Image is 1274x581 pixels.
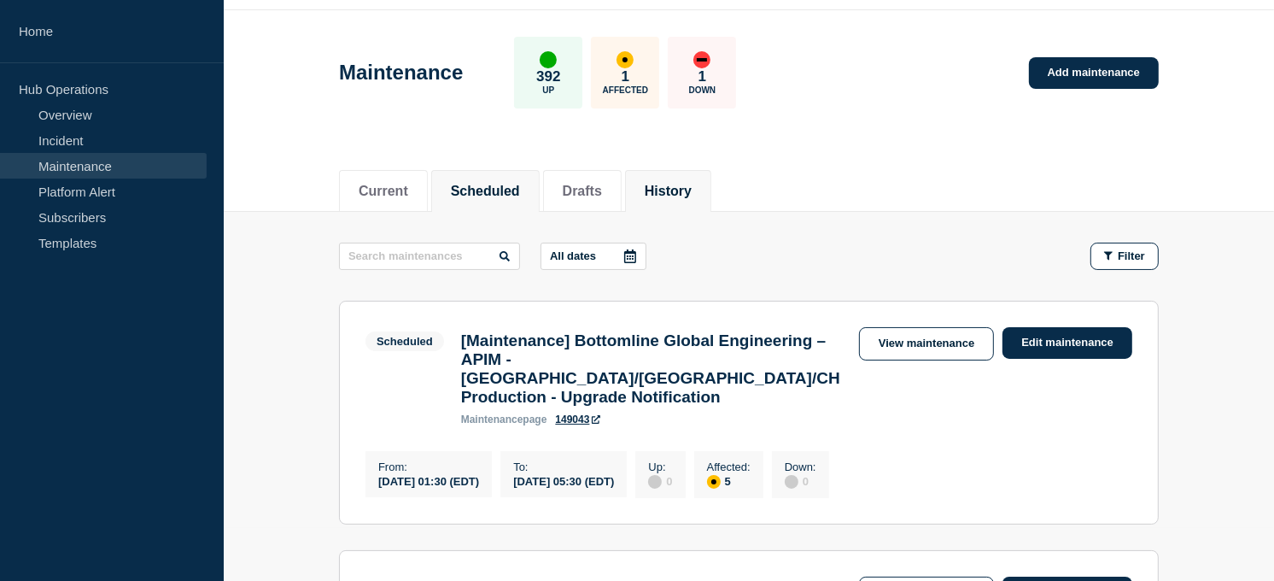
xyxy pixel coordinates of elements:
[461,332,842,407] h3: [Maintenance] Bottomline Global Engineering – APIM - [GEOGRAPHIC_DATA]/[GEOGRAPHIC_DATA]/CH Produ...
[785,475,798,489] div: disabled
[550,249,596,262] p: All dates
[513,461,614,473] p: To :
[689,85,716,95] p: Down
[1029,57,1159,89] a: Add maintenance
[378,461,479,473] p: From :
[536,68,560,85] p: 392
[339,61,463,85] h1: Maintenance
[648,475,662,489] div: disabled
[785,461,816,473] p: Down :
[707,475,721,489] div: affected
[461,414,547,425] p: page
[698,68,706,85] p: 1
[617,51,634,68] div: affected
[451,184,520,199] button: Scheduled
[377,335,433,348] div: Scheduled
[785,473,816,489] div: 0
[563,184,602,199] button: Drafts
[513,473,614,488] div: [DATE] 05:30 (EDT)
[1090,243,1159,270] button: Filter
[603,85,648,95] p: Affected
[707,473,751,489] div: 5
[645,184,692,199] button: History
[859,327,994,361] a: View maintenance
[540,51,557,68] div: up
[707,461,751,473] p: Affected :
[359,184,408,199] button: Current
[339,243,520,270] input: Search maintenances
[461,414,523,425] span: maintenance
[541,243,646,270] button: All dates
[622,68,629,85] p: 1
[648,473,672,489] div: 0
[555,414,599,425] a: 149043
[542,85,554,95] p: Up
[648,461,672,473] p: Up :
[693,51,710,68] div: down
[378,473,479,488] div: [DATE] 01:30 (EDT)
[1118,249,1145,262] span: Filter
[1002,327,1132,359] a: Edit maintenance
